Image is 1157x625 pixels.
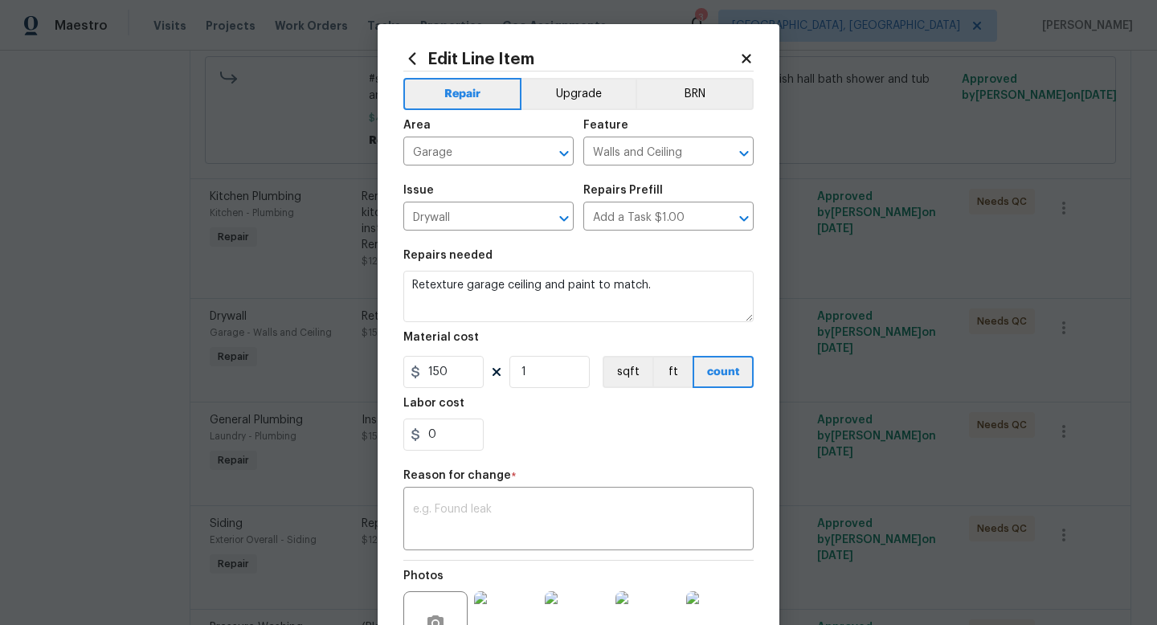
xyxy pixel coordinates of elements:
h2: Edit Line Item [403,50,739,67]
h5: Repairs Prefill [583,185,663,196]
h5: Labor cost [403,398,464,409]
h5: Repairs needed [403,250,493,261]
button: Repair [403,78,521,110]
button: BRN [636,78,754,110]
h5: Photos [403,570,444,582]
textarea: Retexture garage ceiling and paint to match. [403,271,754,322]
button: count [693,356,754,388]
button: Open [553,207,575,230]
button: sqft [603,356,652,388]
h5: Material cost [403,332,479,343]
button: ft [652,356,693,388]
h5: Issue [403,185,434,196]
h5: Feature [583,120,628,131]
button: Upgrade [521,78,636,110]
h5: Reason for change [403,470,511,481]
h5: Area [403,120,431,131]
button: Open [553,142,575,165]
button: Open [733,207,755,230]
button: Open [733,142,755,165]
